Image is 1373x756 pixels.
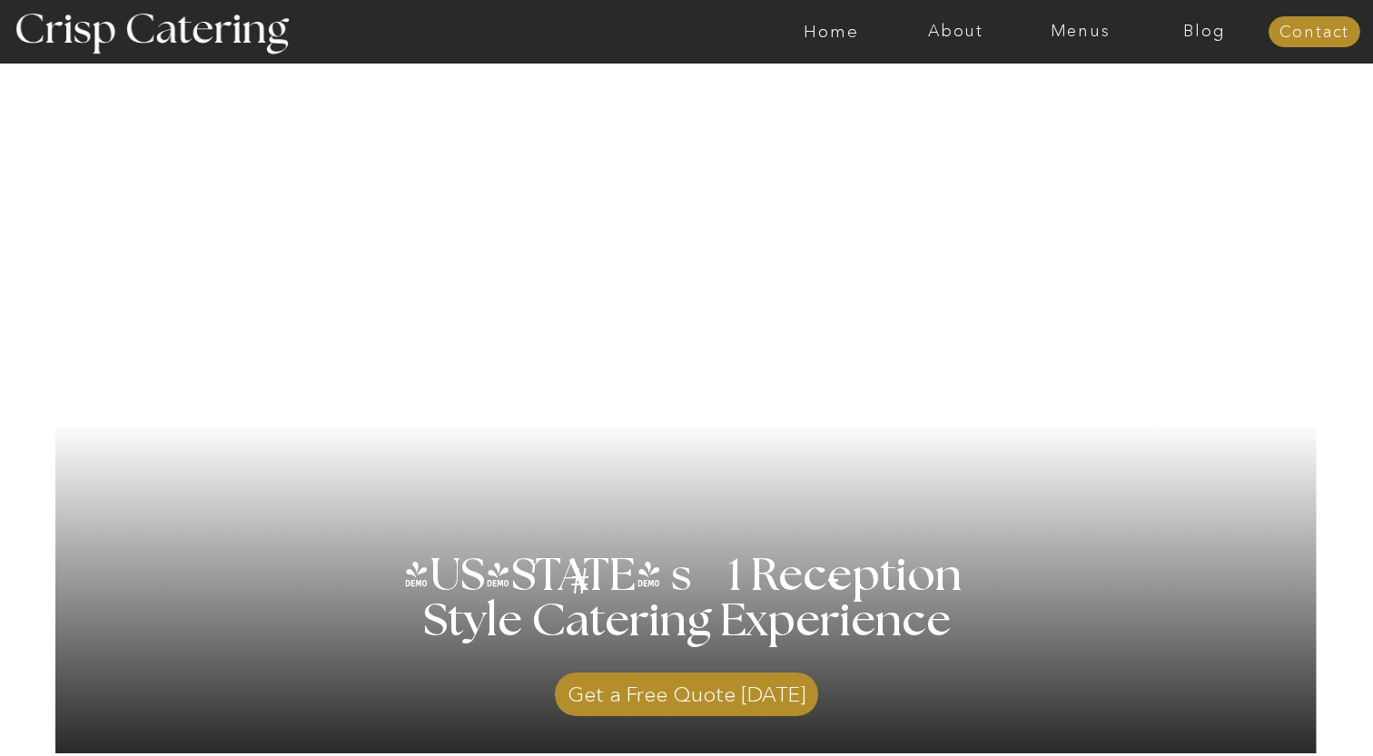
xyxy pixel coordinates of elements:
[792,531,845,634] h3: '
[1269,24,1360,42] a: Contact
[1018,23,1142,41] a: Menus
[400,554,973,690] h1: [US_STATE] s 1 Reception Style Catering Experience
[894,23,1018,41] a: About
[530,564,634,616] h3: #
[555,663,818,716] a: Get a Free Quote [DATE]
[769,23,894,41] a: Home
[1142,23,1267,41] a: Blog
[498,553,572,598] h3: '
